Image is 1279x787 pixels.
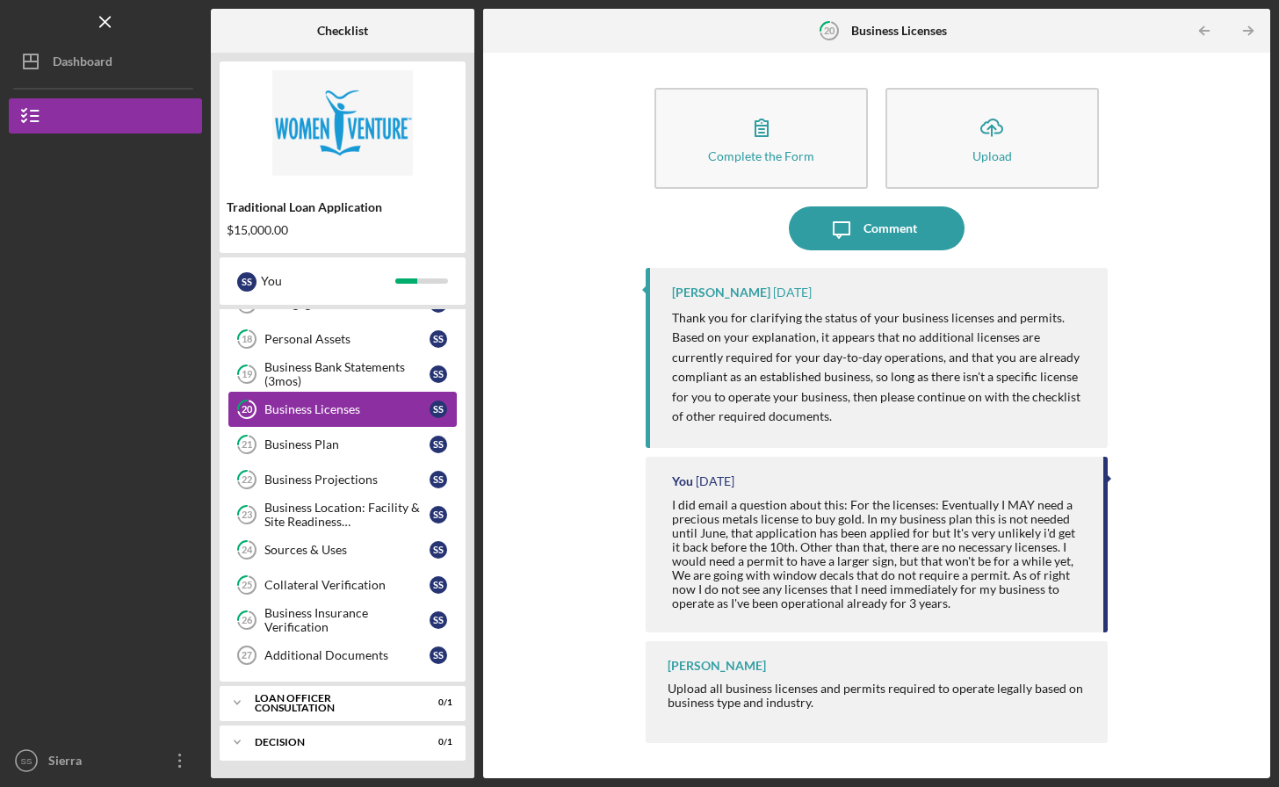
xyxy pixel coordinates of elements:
[228,638,457,673] a: 27Additional DocumentsSS
[242,509,252,521] tspan: 23
[672,474,693,488] div: You
[264,437,430,451] div: Business Plan
[421,737,452,747] div: 0 / 1
[654,88,868,189] button: Complete the Form
[242,334,252,345] tspan: 18
[242,404,253,415] tspan: 20
[789,206,965,250] button: Comment
[261,266,395,296] div: You
[228,603,457,638] a: 26Business Insurance VerificationSS
[242,474,252,486] tspan: 22
[708,149,814,162] div: Complete the Form
[668,659,766,673] div: [PERSON_NAME]
[264,606,430,634] div: Business Insurance Verification
[317,24,368,38] b: Checklist
[228,532,457,567] a: 24Sources & UsesSS
[228,357,457,392] a: 19Business Bank Statements (3mos)SS
[228,392,457,427] a: 20Business LicensesSS
[430,646,447,664] div: S S
[264,648,430,662] div: Additional Documents
[264,578,430,592] div: Collateral Verification
[824,25,835,36] tspan: 20
[851,24,947,38] b: Business Licenses
[242,615,253,626] tspan: 26
[430,471,447,488] div: S S
[227,200,459,214] div: Traditional Loan Application
[672,498,1086,611] div: I did email a question about this: For the licenses: Eventually I MAY need a precious metals lice...
[237,272,257,292] div: S S
[242,439,252,451] tspan: 21
[21,756,33,766] text: SS
[264,402,430,416] div: Business Licenses
[255,693,408,713] div: Loan Officer Consultation
[228,462,457,497] a: 22Business ProjectionsSS
[668,682,1090,710] div: Upload all business licenses and permits required to operate legally based on business type and i...
[242,580,252,591] tspan: 25
[228,427,457,462] a: 21Business PlanSS
[885,88,1099,189] button: Upload
[430,365,447,383] div: S S
[430,506,447,523] div: S S
[228,321,457,357] a: 18Personal AssetsSS
[264,360,430,388] div: Business Bank Statements (3mos)
[264,473,430,487] div: Business Projections
[227,223,459,237] div: $15,000.00
[430,611,447,629] div: S S
[242,650,252,661] tspan: 27
[696,474,734,488] time: 2025-10-08 14:47
[220,70,466,176] img: Product logo
[264,332,430,346] div: Personal Assets
[430,576,447,594] div: S S
[864,206,917,250] div: Comment
[53,44,112,83] div: Dashboard
[672,285,770,300] div: [PERSON_NAME]
[242,299,253,310] tspan: 17
[242,369,253,380] tspan: 19
[773,285,812,300] time: 2025-10-08 20:35
[264,543,430,557] div: Sources & Uses
[228,497,457,532] a: 23Business Location: Facility & Site Readiness DocumentationSS
[672,308,1090,426] p: Thank you for clarifying the status of your business licenses and permits. Based on your explanat...
[9,44,202,79] button: Dashboard
[430,330,447,348] div: S S
[242,545,253,556] tspan: 24
[972,149,1012,162] div: Upload
[430,436,447,453] div: S S
[430,541,447,559] div: S S
[430,401,447,418] div: S S
[421,697,452,708] div: 0 / 1
[264,501,430,529] div: Business Location: Facility & Site Readiness Documentation
[228,567,457,603] a: 25Collateral VerificationSS
[255,737,408,747] div: Decision
[9,743,202,778] button: SSSierra [PERSON_NAME]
